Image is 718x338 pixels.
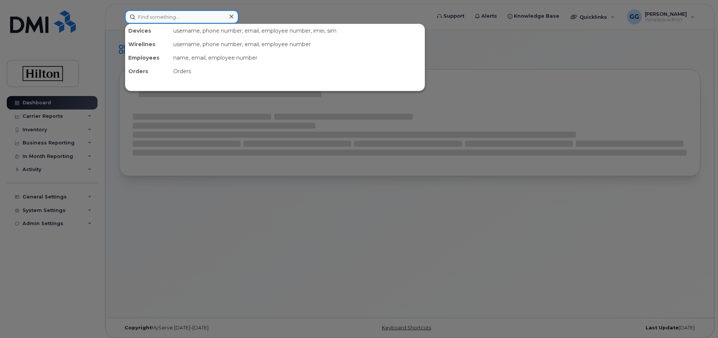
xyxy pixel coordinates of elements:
div: username, phone number, email, employee number [170,38,425,51]
div: Devices [125,24,170,38]
div: Wirelines [125,38,170,51]
div: name, email, employee number [170,51,425,65]
div: Employees [125,51,170,65]
div: Orders [125,65,170,78]
div: username, phone number, email, employee number, imei, sim [170,24,425,38]
div: Orders [170,65,425,78]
